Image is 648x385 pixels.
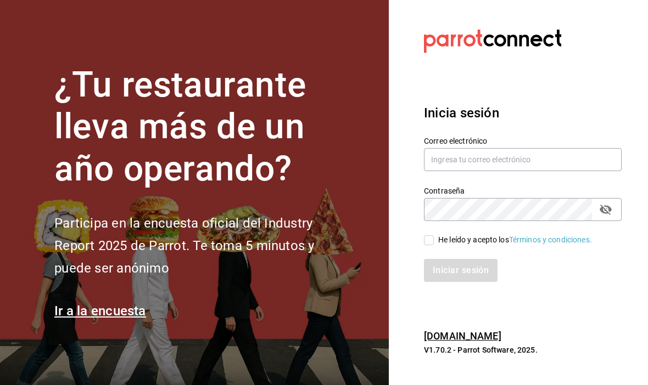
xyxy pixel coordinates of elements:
[596,200,615,219] button: passwordField
[54,64,351,190] h1: ¿Tu restaurante lleva más de un año operando?
[54,303,146,319] a: Ir a la encuesta
[438,234,592,246] div: He leído y acepto los
[424,137,622,144] label: Correo electrónico
[424,344,622,355] p: V1.70.2 - Parrot Software, 2025.
[424,103,622,123] h3: Inicia sesión
[509,235,592,244] a: Términos y condiciones.
[424,330,501,342] a: [DOMAIN_NAME]
[424,148,622,171] input: Ingresa tu correo electrónico
[424,186,622,194] label: Contraseña
[54,212,351,279] h2: Participa en la encuesta oficial del Industry Report 2025 de Parrot. Te toma 5 minutos y puede se...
